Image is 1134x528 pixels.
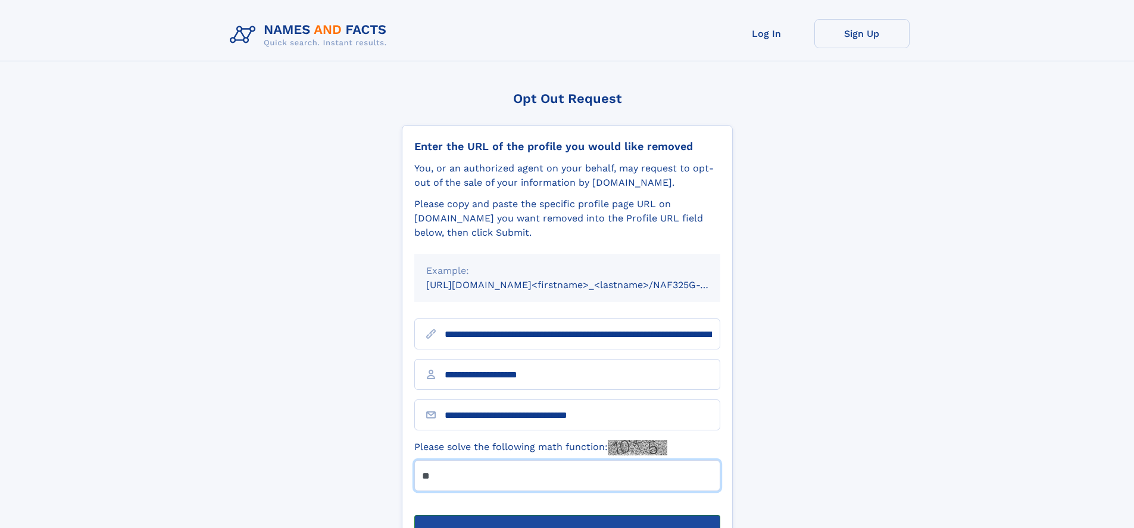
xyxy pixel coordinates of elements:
[414,197,720,240] div: Please copy and paste the specific profile page URL on [DOMAIN_NAME] you want removed into the Pr...
[414,440,667,455] label: Please solve the following math function:
[719,19,814,48] a: Log In
[814,19,910,48] a: Sign Up
[414,161,720,190] div: You, or an authorized agent on your behalf, may request to opt-out of the sale of your informatio...
[225,19,396,51] img: Logo Names and Facts
[426,264,708,278] div: Example:
[426,279,743,290] small: [URL][DOMAIN_NAME]<firstname>_<lastname>/NAF325G-xxxxxxxx
[402,91,733,106] div: Opt Out Request
[414,140,720,153] div: Enter the URL of the profile you would like removed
